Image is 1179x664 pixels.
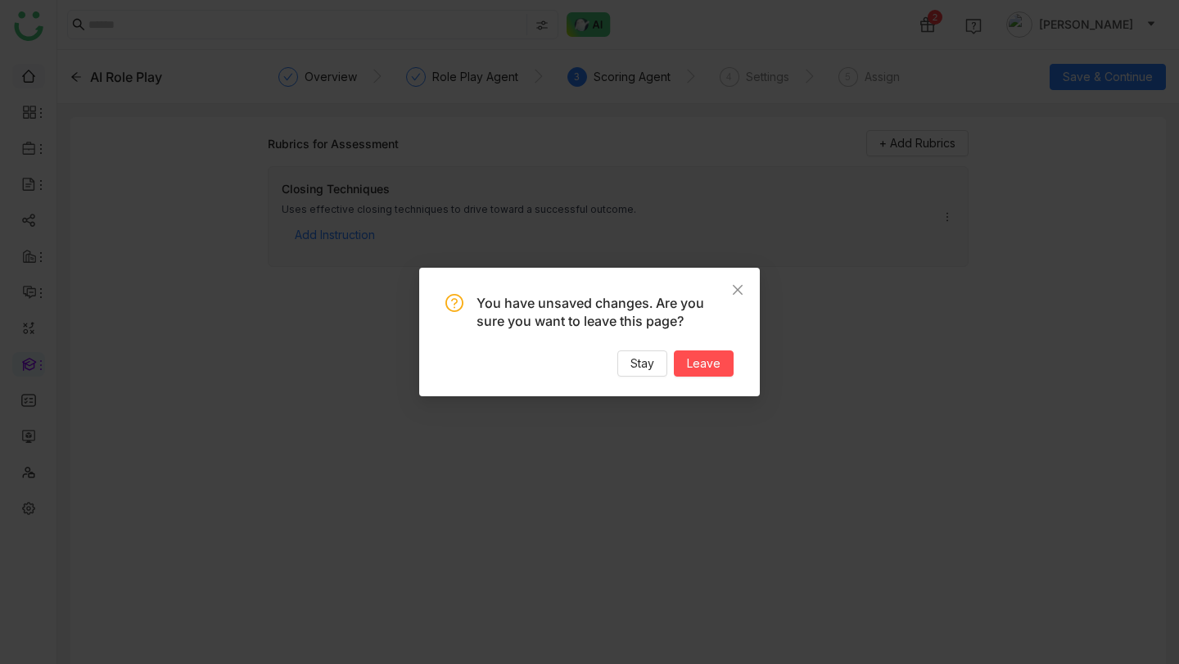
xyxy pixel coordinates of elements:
button: Close [716,268,760,312]
button: Stay [617,350,667,377]
span: You have unsaved changes. Are you sure you want to leave this page? [477,295,704,329]
span: Leave [687,355,720,373]
button: Leave [674,350,734,377]
span: Stay [630,355,654,373]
